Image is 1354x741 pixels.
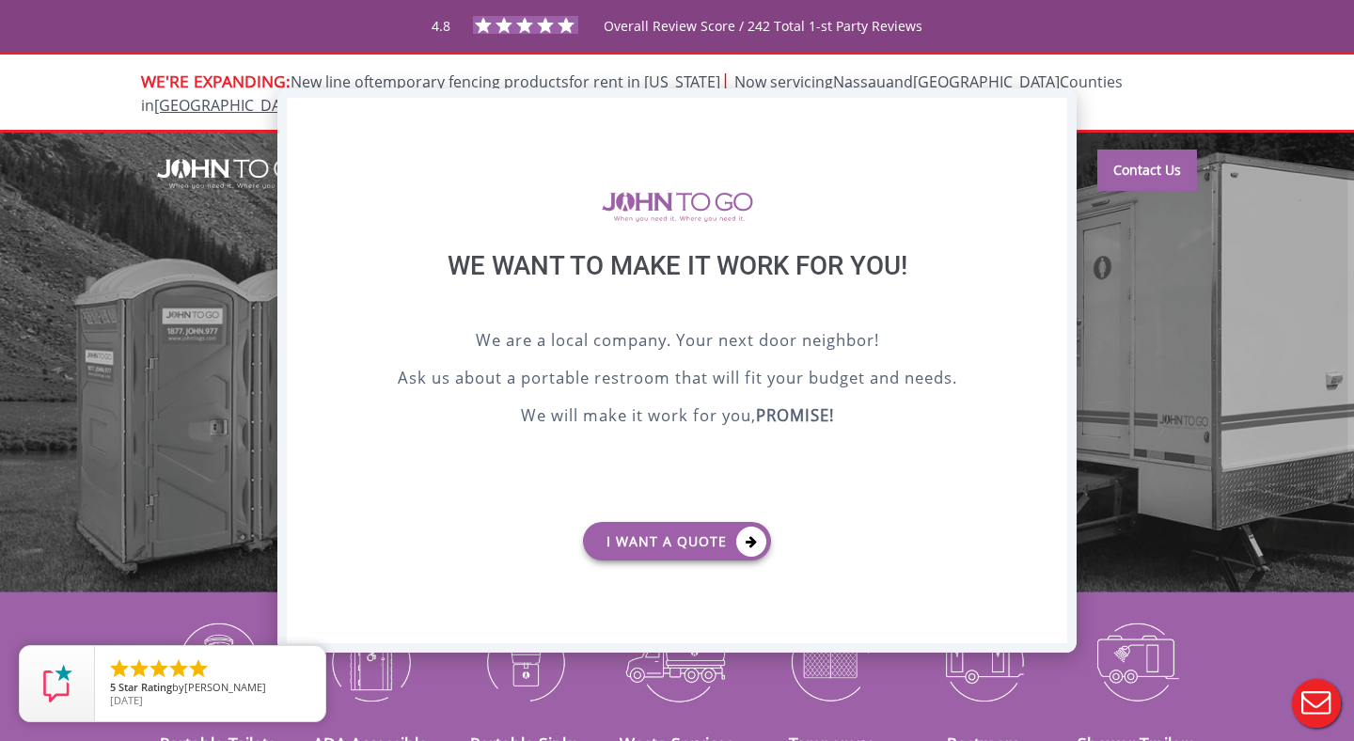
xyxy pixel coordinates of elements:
[110,693,143,707] span: [DATE]
[187,657,210,680] li: 
[108,657,131,680] li: 
[1279,666,1354,741] button: Live Chat
[118,680,172,694] span: Star Rating
[602,192,753,222] img: logo of viptogo
[110,680,116,694] span: 5
[167,657,190,680] li: 
[334,250,1020,328] div: We want to make it work for you!
[148,657,170,680] li: 
[39,665,76,702] img: Review Rating
[128,657,150,680] li: 
[184,680,266,694] span: [PERSON_NAME]
[110,682,310,695] span: by
[1038,98,1067,130] div: X
[334,328,1020,356] p: We are a local company. Your next door neighbor!
[334,366,1020,394] p: Ask us about a portable restroom that will fit your budget and needs.
[583,522,771,560] a: I want a Quote
[756,404,834,426] b: PROMISE!
[334,403,1020,432] p: We will make it work for you,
